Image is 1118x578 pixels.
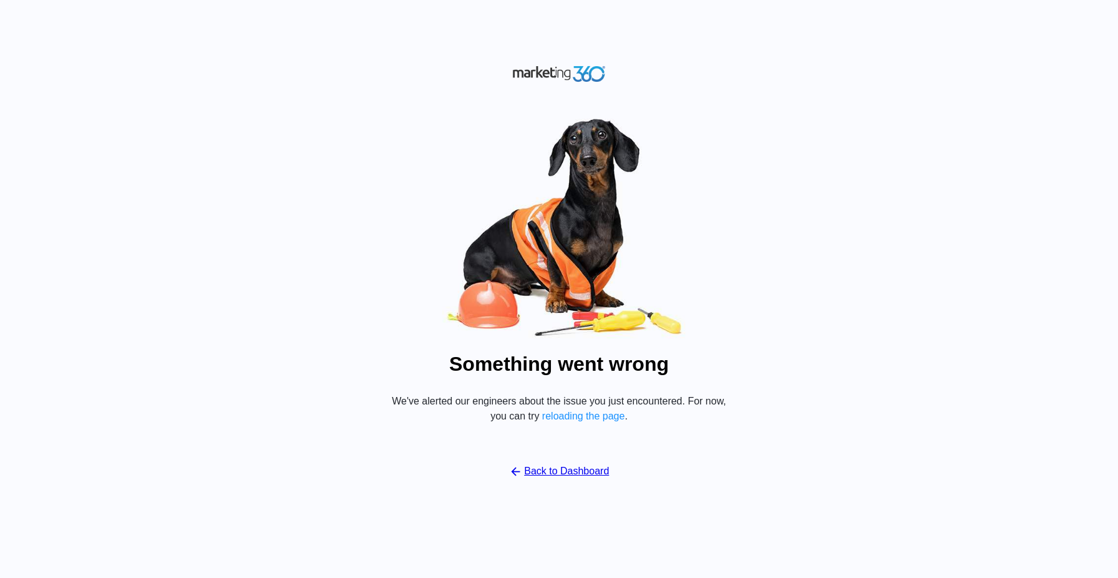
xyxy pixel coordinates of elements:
[542,411,625,422] button: reloading the page
[449,349,669,379] h1: Something went wrong
[509,464,610,479] a: Back to Dashboard
[372,111,746,344] img: Oops
[512,63,606,85] img: Marketing 360
[384,394,734,424] p: We've alerted our engineers about the issue you just encountered. For now, you can try .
